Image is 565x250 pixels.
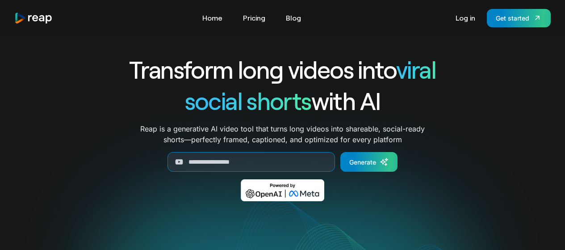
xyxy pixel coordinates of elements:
span: social shorts [185,86,311,115]
a: Log in [451,11,480,25]
a: Generate [340,152,398,172]
a: Blog [281,11,306,25]
h1: with AI [97,85,469,116]
img: Powered by OpenAI & Meta [241,179,324,201]
a: Pricing [239,11,270,25]
a: home [14,12,53,24]
form: Generate Form [97,152,469,172]
div: Generate [349,157,376,167]
a: Home [198,11,227,25]
a: Get started [487,9,551,27]
div: Get started [496,13,529,23]
h1: Transform long videos into [97,54,469,85]
p: Reap is a generative AI video tool that turns long videos into shareable, social-ready shorts—per... [140,123,425,145]
span: viral [396,55,436,84]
